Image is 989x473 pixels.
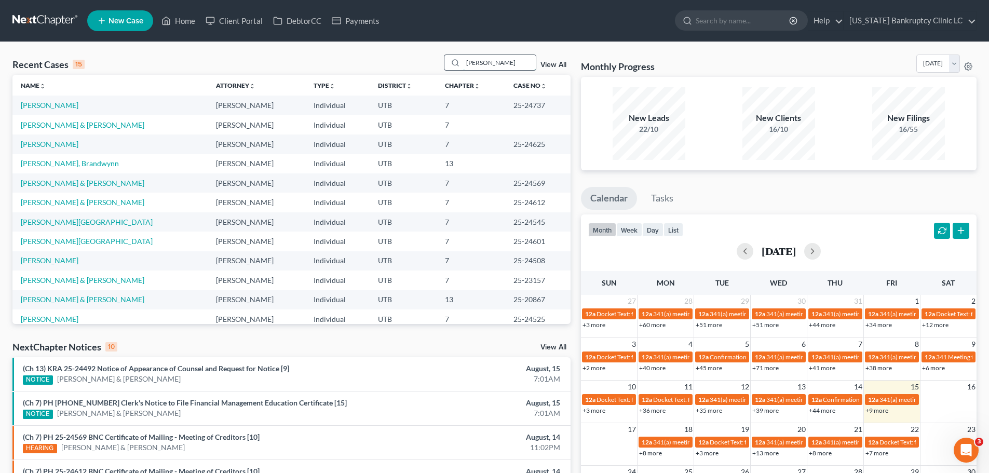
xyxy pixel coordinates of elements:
td: 25-24525 [505,309,571,329]
td: 7 [437,251,505,271]
td: UTB [370,271,437,290]
td: Individual [305,134,370,154]
td: 7 [437,115,505,134]
td: UTB [370,173,437,193]
button: week [616,223,642,237]
div: NOTICE [23,410,53,419]
span: Sat [942,278,955,287]
span: 12a [755,396,765,403]
td: Individual [305,173,370,193]
a: View All [540,344,566,351]
span: 28 [683,295,694,307]
span: 12a [642,310,652,318]
td: Individual [305,271,370,290]
td: [PERSON_NAME] [208,115,305,134]
span: 341(a) meeting for [PERSON_NAME] [879,310,980,318]
span: Sun [602,278,617,287]
td: UTB [370,115,437,134]
a: [PERSON_NAME] [21,101,78,110]
span: 12a [642,438,652,446]
span: 12a [811,310,822,318]
div: 16/55 [872,124,945,134]
span: 341(a) meeting for [DEMOGRAPHIC_DATA][PERSON_NAME] [710,396,878,403]
span: 12a [698,310,709,318]
span: Docket Text: for [PERSON_NAME] [653,396,746,403]
td: 7 [437,232,505,251]
td: [PERSON_NAME] [208,193,305,212]
a: +39 more [752,407,779,414]
a: [PERSON_NAME][GEOGRAPHIC_DATA] [21,237,153,246]
td: 25-23157 [505,271,571,290]
a: [PERSON_NAME] & [PERSON_NAME] [21,120,144,129]
span: 16 [966,381,977,393]
div: Recent Cases [12,58,85,71]
span: Thu [828,278,843,287]
td: Individual [305,193,370,212]
h3: Monthly Progress [581,60,655,73]
button: list [663,223,683,237]
i: unfold_more [39,83,46,89]
td: [PERSON_NAME] [208,173,305,193]
span: Docket Text: for [PERSON_NAME] & [PERSON_NAME] [597,396,744,403]
span: 17 [627,423,637,436]
span: 341(a) meeting for [PERSON_NAME] & [PERSON_NAME] [823,310,978,318]
span: 12a [868,396,878,403]
a: [PERSON_NAME] & [PERSON_NAME] [57,408,181,418]
span: 12a [811,396,822,403]
span: 2 [970,295,977,307]
a: [PERSON_NAME] [21,256,78,265]
a: +60 more [639,321,666,329]
span: 8 [914,338,920,350]
td: Individual [305,251,370,271]
a: +3 more [582,321,605,329]
span: Docket Text: for [PERSON_NAME] [597,310,689,318]
span: 12a [698,353,709,361]
span: Tue [715,278,729,287]
span: 12a [811,438,822,446]
a: [PERSON_NAME] & [PERSON_NAME] [21,295,144,304]
span: 5 [744,338,750,350]
td: 25-24508 [505,251,571,271]
td: UTB [370,251,437,271]
a: +38 more [865,364,892,372]
span: 341(a) meeting for [PERSON_NAME] [766,310,866,318]
div: August, 15 [388,363,560,374]
a: Client Portal [200,11,268,30]
a: +44 more [809,321,835,329]
span: 12a [585,396,595,403]
td: [PERSON_NAME] [208,251,305,271]
span: Mon [657,278,675,287]
td: Individual [305,154,370,173]
a: [US_STATE] Bankruptcy Clinic LC [844,11,976,30]
a: +12 more [922,321,949,329]
span: 341(a) meeting for [PERSON_NAME] & [PERSON_NAME] [653,438,808,446]
a: [PERSON_NAME][GEOGRAPHIC_DATA] [21,218,153,226]
a: [PERSON_NAME], Brandwynn [21,159,119,168]
td: UTB [370,96,437,115]
a: +34 more [865,321,892,329]
td: [PERSON_NAME] [208,96,305,115]
span: 15 [910,381,920,393]
div: New Clients [742,112,815,124]
td: 25-24625 [505,134,571,154]
div: New Filings [872,112,945,124]
td: [PERSON_NAME] [208,212,305,232]
a: +9 more [865,407,888,414]
a: Payments [327,11,385,30]
span: 12 [740,381,750,393]
span: 6 [801,338,807,350]
div: 10 [105,342,117,352]
a: +7 more [865,449,888,457]
span: 21 [853,423,863,436]
td: 7 [437,212,505,232]
td: UTB [370,290,437,309]
td: UTB [370,193,437,212]
a: +13 more [752,449,779,457]
input: Search by name... [463,55,536,70]
span: 12a [925,353,935,361]
a: (Ch 13) KRA 25-24492 Notice of Appearance of Counsel and Request for Notice [9] [23,364,289,373]
a: [PERSON_NAME] [21,140,78,148]
i: unfold_more [329,83,335,89]
span: 30 [796,295,807,307]
span: 18 [683,423,694,436]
